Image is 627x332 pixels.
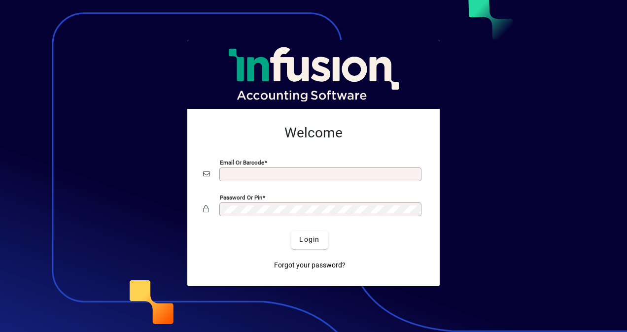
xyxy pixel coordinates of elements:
span: Login [299,234,319,245]
a: Forgot your password? [270,257,349,274]
h2: Welcome [203,125,424,141]
mat-label: Email or Barcode [220,159,264,166]
span: Forgot your password? [274,260,346,270]
mat-label: Password or Pin [220,194,262,200]
button: Login [291,231,327,249]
